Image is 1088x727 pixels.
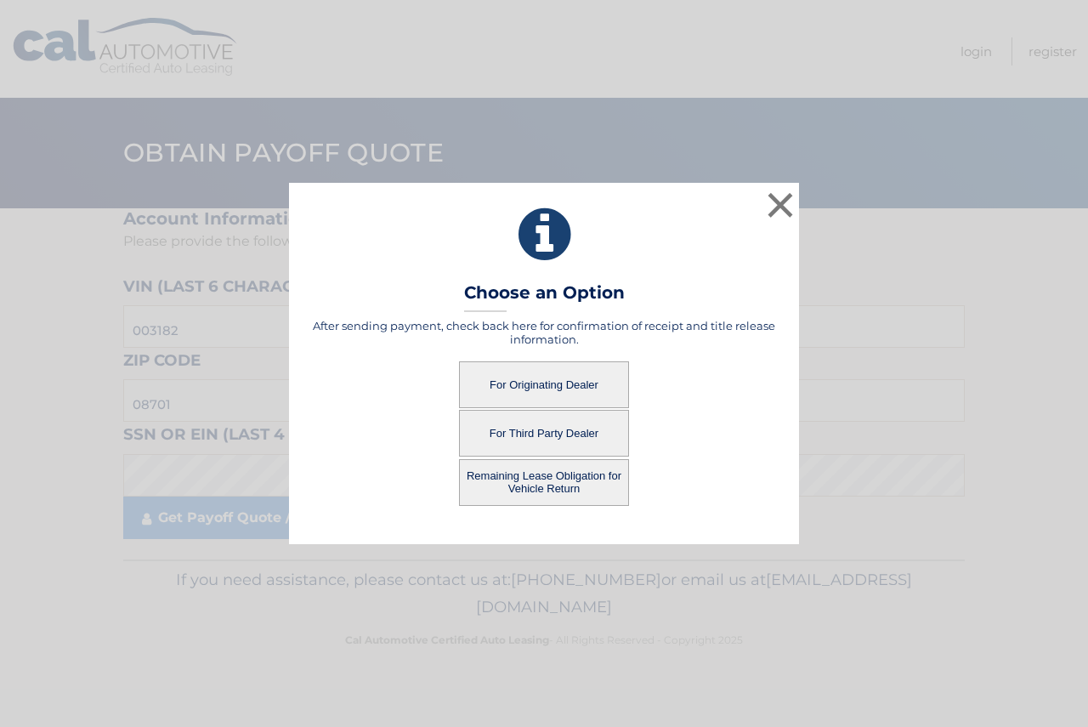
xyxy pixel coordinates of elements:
[459,410,629,457] button: For Third Party Dealer
[459,361,629,408] button: For Originating Dealer
[310,319,778,346] h5: After sending payment, check back here for confirmation of receipt and title release information.
[763,188,797,222] button: ×
[459,459,629,506] button: Remaining Lease Obligation for Vehicle Return
[464,282,625,312] h3: Choose an Option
